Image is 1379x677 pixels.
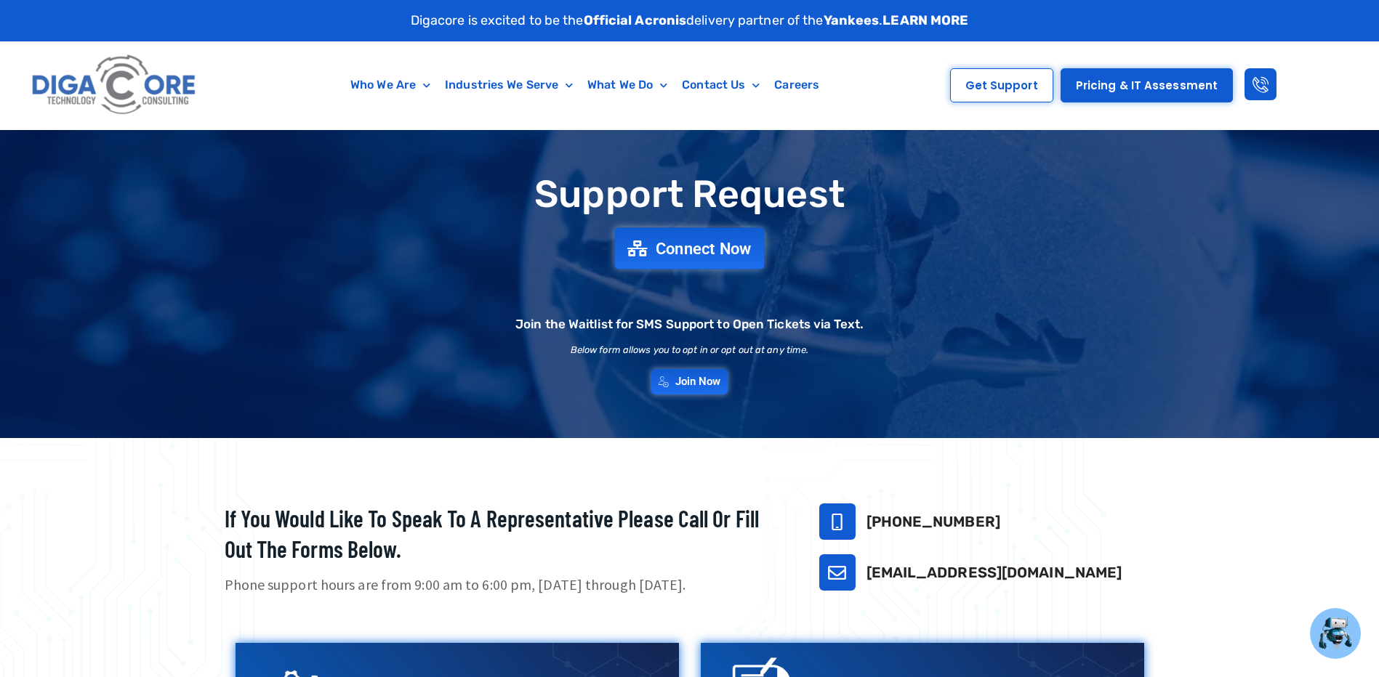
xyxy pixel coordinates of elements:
span: Pricing & IT Assessment [1076,80,1218,91]
a: Contact Us [675,68,767,102]
a: Connect Now [615,228,765,269]
h1: Support Request [188,174,1191,215]
a: Careers [767,68,827,102]
h2: Join the Waitlist for SMS Support to Open Tickets via Text. [515,318,864,331]
p: Phone support hours are from 9:00 am to 6:00 pm, [DATE] through [DATE]. [225,575,783,596]
h2: If you would like to speak to a representative please call or fill out the forms below. [225,503,783,564]
strong: Official Acronis [584,12,687,28]
a: [PHONE_NUMBER] [867,513,1000,530]
span: Connect Now [656,240,752,256]
a: Industries We Serve [438,68,580,102]
a: Get Support [950,68,1053,102]
img: Digacore logo 1 [28,49,201,122]
a: Pricing & IT Assessment [1061,68,1233,102]
a: support@digacore.com [819,554,856,591]
h2: Below form allows you to opt in or opt out at any time. [571,345,809,354]
nav: Menu [271,68,898,102]
a: What We Do [580,68,675,102]
strong: Yankees [824,12,880,28]
a: [EMAIL_ADDRESS][DOMAIN_NAME] [867,564,1122,581]
a: LEARN MORE [883,12,968,28]
span: Get Support [965,80,1038,91]
span: Join Now [675,376,721,387]
a: Join Now [651,369,728,394]
p: Digacore is excited to be the delivery partner of the . [411,11,969,31]
a: Who We Are [343,68,438,102]
a: 732-646-5725 [819,503,856,540]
